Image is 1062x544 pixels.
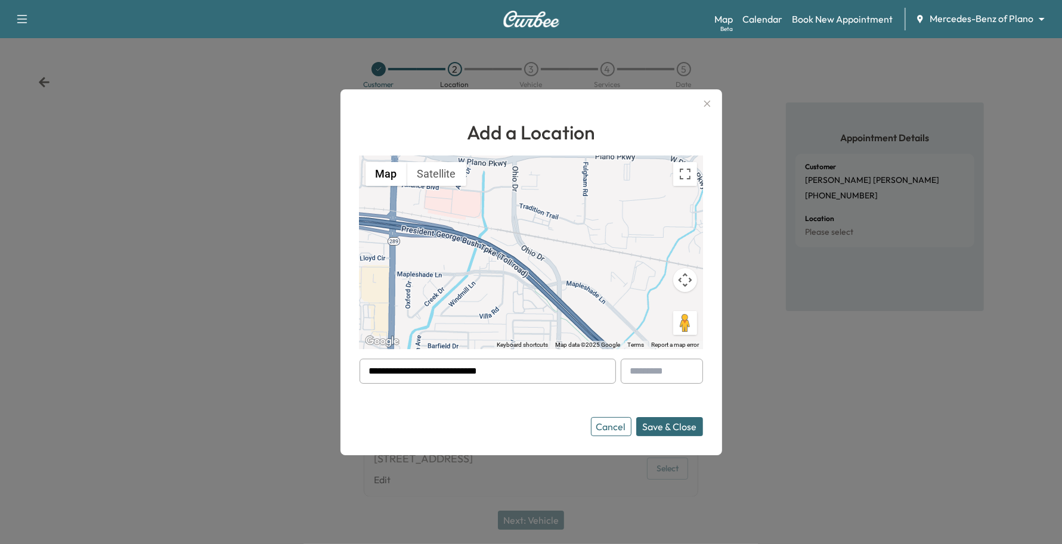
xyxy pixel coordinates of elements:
[720,24,733,33] div: Beta
[673,162,697,186] button: Toggle fullscreen view
[636,417,703,436] button: Save & Close
[714,12,733,26] a: MapBeta
[363,334,402,349] a: Open this area in Google Maps (opens a new window)
[363,334,402,349] img: Google
[673,311,697,335] button: Drag Pegman onto the map to open Street View
[497,341,549,349] button: Keyboard shortcuts
[628,341,645,348] a: Terms (opens in new tab)
[360,118,703,147] h1: Add a Location
[556,341,621,348] span: Map data ©2025 Google
[742,12,782,26] a: Calendar
[652,341,699,348] a: Report a map error
[673,268,697,292] button: Map camera controls
[792,12,893,26] a: Book New Appointment
[407,162,466,186] button: Show satellite imagery
[503,11,560,27] img: Curbee Logo
[930,12,1033,26] span: Mercedes-Benz of Plano
[366,162,407,186] button: Show street map
[591,417,631,436] button: Cancel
